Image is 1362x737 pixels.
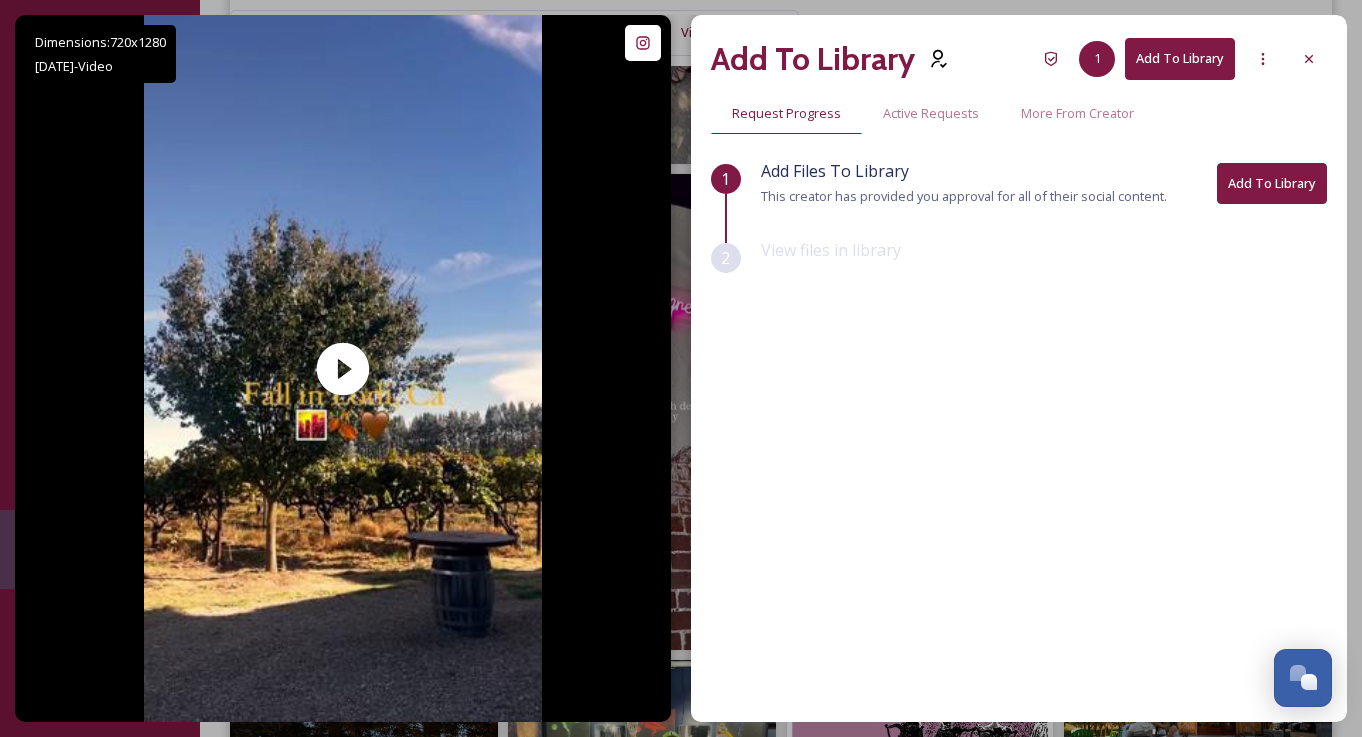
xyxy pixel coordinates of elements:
[35,33,166,51] span: Dimensions: 720 x 1280
[711,35,915,83] h2: Add To Library
[1274,649,1332,707] button: Open Chat
[144,15,542,722] img: thumbnail
[1217,163,1327,204] button: Add To Library
[721,167,730,191] span: 1
[1125,38,1235,79] button: Add To Library
[883,104,979,123] span: Active Requests
[35,57,113,75] span: [DATE] - Video
[1094,49,1101,68] span: 1
[1021,104,1134,123] span: More From Creator
[721,246,730,270] span: 2
[761,187,1167,205] span: This creator has provided you approval for all of their social content.
[761,239,901,261] span: View files in library
[732,104,841,123] span: Request Progress
[761,160,909,182] span: Add Files To Library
